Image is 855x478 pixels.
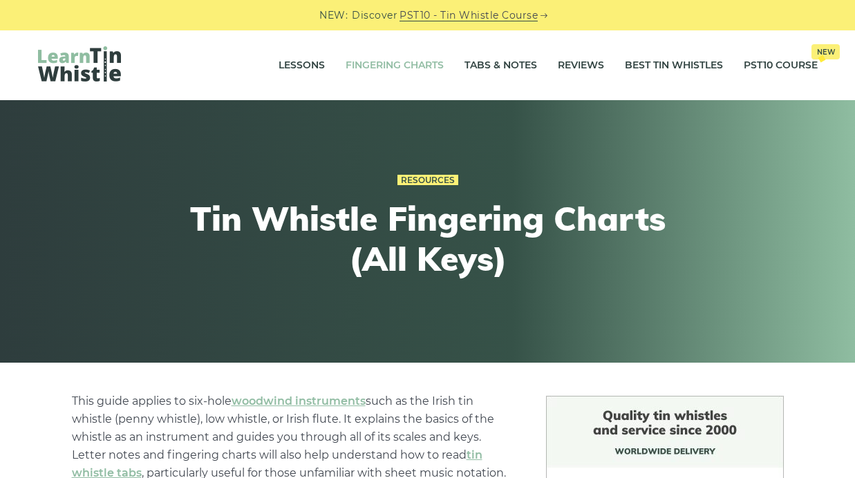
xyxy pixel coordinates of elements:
a: PST10 CourseNew [744,48,818,83]
a: woodwind instruments [232,394,366,408]
a: Resources [397,175,458,186]
a: Lessons [279,48,325,83]
h1: Tin Whistle Fingering Charts (All Keys) [173,199,682,278]
a: Reviews [558,48,604,83]
a: Fingering Charts [346,48,444,83]
a: Tabs & Notes [464,48,537,83]
img: LearnTinWhistle.com [38,46,121,82]
span: New [811,44,840,59]
a: Best Tin Whistles [625,48,723,83]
